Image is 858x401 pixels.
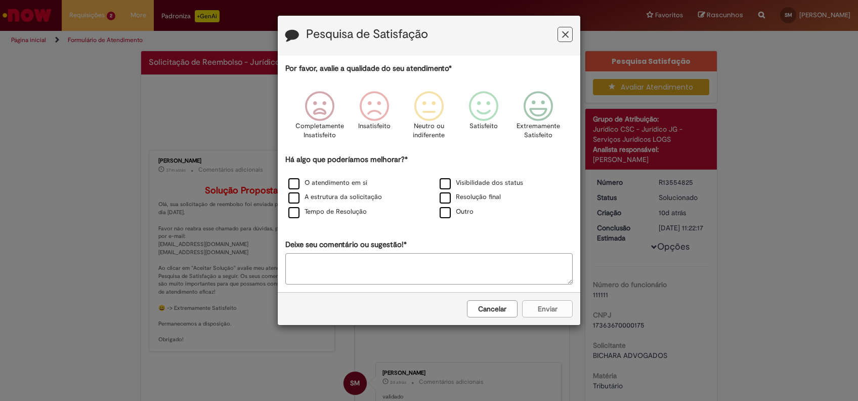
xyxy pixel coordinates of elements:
label: Visibilidade dos status [440,178,523,188]
p: Neutro ou indiferente [411,122,447,140]
div: Extremamente Satisfeito [512,84,564,153]
p: Satisfeito [469,122,498,131]
label: Pesquisa de Satisfação [306,28,428,41]
label: A estrutura da solicitação [288,192,382,202]
label: Tempo de Resolução [288,207,367,217]
div: Satisfeito [458,84,509,153]
div: Neutro ou indiferente [403,84,455,153]
label: Outro [440,207,474,217]
p: Extremamente Satisfeito [517,122,560,140]
div: Há algo que poderíamos melhorar?* [285,154,573,220]
label: Resolução final [440,192,501,202]
label: Deixe seu comentário ou sugestão!* [285,239,407,250]
div: Insatisfeito [349,84,400,153]
button: Cancelar [467,300,518,317]
p: Insatisfeito [358,122,391,131]
label: O atendimento em si [288,178,367,188]
div: Completamente Insatisfeito [293,84,345,153]
label: Por favor, avalie a qualidade do seu atendimento* [285,63,452,74]
p: Completamente Insatisfeito [295,122,344,140]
